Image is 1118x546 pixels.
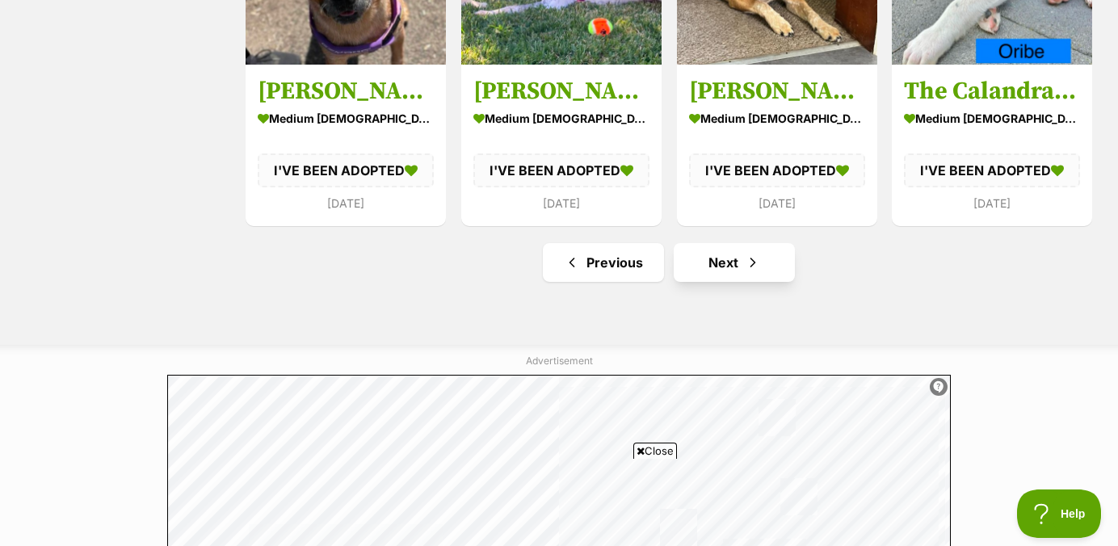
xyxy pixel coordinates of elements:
div: I'VE BEEN ADOPTED [904,153,1080,187]
div: I'VE BEEN ADOPTED [258,153,434,187]
div: [DATE] [473,193,649,215]
h3: [PERSON_NAME] - [DEMOGRAPHIC_DATA] Cattle Dog X German Shepherd [689,76,865,107]
div: [DATE] [689,193,865,215]
div: medium [DEMOGRAPHIC_DATA] Dog [689,107,865,130]
div: I'VE BEEN ADOPTED [689,153,865,187]
nav: Pagination [244,243,1094,282]
h3: The Calandras Litter [904,76,1080,107]
a: [PERSON_NAME] medium [DEMOGRAPHIC_DATA] Dog I'VE BEEN ADOPTED [DATE] favourite [246,64,446,226]
a: [PERSON_NAME] - [DEMOGRAPHIC_DATA] Cattle Dog X medium [DEMOGRAPHIC_DATA] Dog I'VE BEEN ADOPTED [... [461,64,662,226]
h3: [PERSON_NAME] - [DEMOGRAPHIC_DATA] Cattle Dog X [473,76,649,107]
div: I'VE BEEN ADOPTED [473,153,649,187]
a: [PERSON_NAME] - [DEMOGRAPHIC_DATA] Cattle Dog X German Shepherd medium [DEMOGRAPHIC_DATA] Dog I'V... [677,64,877,226]
h3: [PERSON_NAME] [258,76,434,107]
img: info.svg [931,380,946,394]
span: Close [633,443,677,459]
div: medium [DEMOGRAPHIC_DATA] Dog [904,107,1080,130]
a: The Calandras Litter medium [DEMOGRAPHIC_DATA] Dog I'VE BEEN ADOPTED [DATE] favourite [892,64,1092,226]
iframe: Help Scout Beacon - Open [1017,489,1102,538]
iframe: Advertisement [265,465,853,538]
div: medium [DEMOGRAPHIC_DATA] Dog [473,107,649,130]
a: Next page [674,243,795,282]
div: medium [DEMOGRAPHIC_DATA] Dog [258,107,434,130]
a: Previous page [543,243,664,282]
div: [DATE] [258,193,434,215]
div: [DATE] [904,193,1080,215]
